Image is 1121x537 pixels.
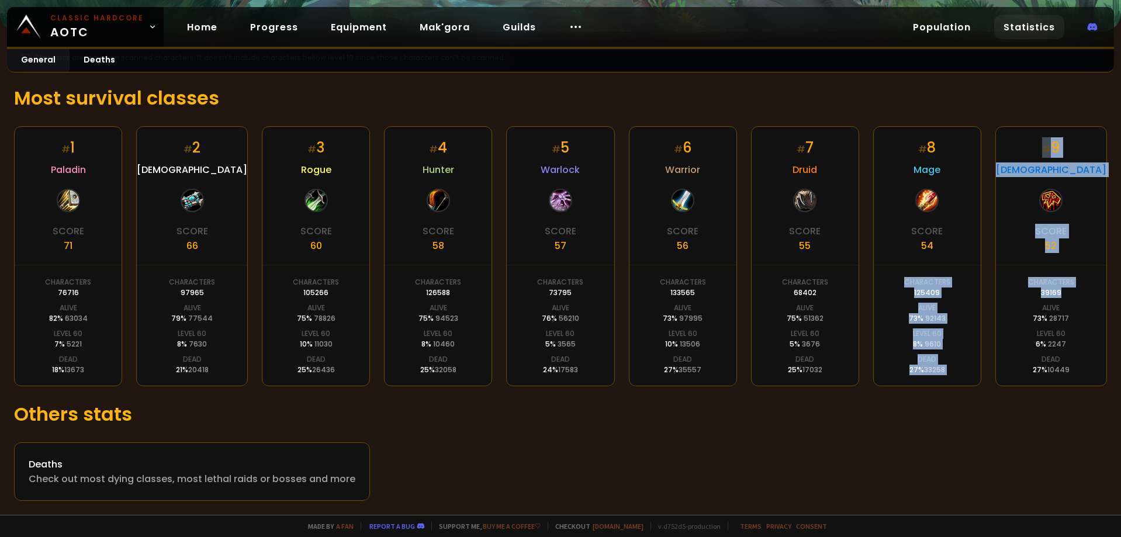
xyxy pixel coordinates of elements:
[788,365,822,375] div: 25 %
[552,303,569,313] div: Alive
[551,354,570,365] div: Dead
[904,277,950,287] div: Characters
[549,287,572,298] div: 73795
[301,522,354,531] span: Made by
[176,365,209,375] div: 21 %
[54,339,82,349] div: 7 %
[171,313,213,324] div: 79 %
[429,354,448,365] div: Dead
[555,238,566,253] div: 57
[321,15,396,39] a: Equipment
[924,365,945,375] span: 33258
[793,162,817,177] span: Druid
[431,522,541,531] span: Support me,
[429,137,447,158] div: 4
[1028,277,1074,287] div: Characters
[50,13,144,23] small: Classic Hardcore
[14,442,370,501] a: DeathsCheck out most dying classes, most lethal raids or bosses and more
[188,365,209,375] span: 20418
[369,522,415,531] a: Report a bug
[307,354,326,365] div: Dead
[797,137,814,158] div: 7
[307,137,324,158] div: 3
[925,339,941,349] span: 9610
[14,400,1107,428] h1: Others stats
[796,522,827,531] a: Consent
[493,15,545,39] a: Guilds
[177,224,208,238] div: Score
[913,339,941,349] div: 8 %
[45,277,91,287] div: Characters
[802,339,820,349] span: 3676
[558,365,578,375] span: 17583
[58,287,79,298] div: 76716
[1045,238,1057,253] div: 52
[674,303,691,313] div: Alive
[49,313,88,324] div: 82 %
[420,365,456,375] div: 25 %
[29,472,355,486] div: Check out most dying classes, most lethal raids or bosses and more
[1035,224,1067,238] div: Score
[188,313,213,323] span: 77544
[184,137,200,158] div: 2
[53,224,84,238] div: Score
[673,354,692,365] div: Dead
[542,313,579,324] div: 76 %
[183,354,202,365] div: Dead
[307,303,325,313] div: Alive
[1042,354,1060,365] div: Dead
[904,15,980,39] a: Population
[429,143,438,156] small: #
[423,162,454,177] span: Hunter
[423,224,454,238] div: Score
[558,339,576,349] span: 3565
[51,162,86,177] span: Paladin
[996,162,1106,177] span: [DEMOGRAPHIC_DATA]
[1037,328,1065,339] div: Level 60
[559,313,579,323] span: 56210
[796,303,814,313] div: Alive
[300,339,333,349] div: 10 %
[424,328,452,339] div: Level 60
[178,328,206,339] div: Level 60
[545,339,576,349] div: 5 %
[545,224,576,238] div: Score
[293,277,339,287] div: Characters
[804,313,824,323] span: 51362
[921,238,933,253] div: 54
[909,365,945,375] div: 27 %
[426,287,450,298] div: 126588
[1033,313,1069,324] div: 73 %
[1041,287,1061,298] div: 39169
[1042,143,1051,156] small: #
[67,339,82,349] span: 5221
[52,365,84,375] div: 18 %
[169,277,215,287] div: Characters
[300,224,332,238] div: Score
[1036,339,1066,349] div: 6 %
[914,287,940,298] div: 125409
[302,328,330,339] div: Level 60
[918,354,936,365] div: Dead
[782,277,828,287] div: Characters
[674,137,691,158] div: 6
[1033,365,1070,375] div: 27 %
[433,339,455,349] span: 10460
[909,313,946,324] div: 73 %
[297,313,335,324] div: 75 %
[918,143,927,156] small: #
[50,13,144,41] span: AOTC
[184,143,192,156] small: #
[537,277,583,287] div: Characters
[740,522,762,531] a: Terms
[70,49,129,72] a: Deaths
[29,457,355,472] div: Deaths
[177,339,207,349] div: 8 %
[797,143,805,156] small: #
[189,339,207,349] span: 7630
[918,137,936,158] div: 8
[303,287,328,298] div: 105266
[660,277,706,287] div: Characters
[766,522,791,531] a: Privacy
[667,224,698,238] div: Score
